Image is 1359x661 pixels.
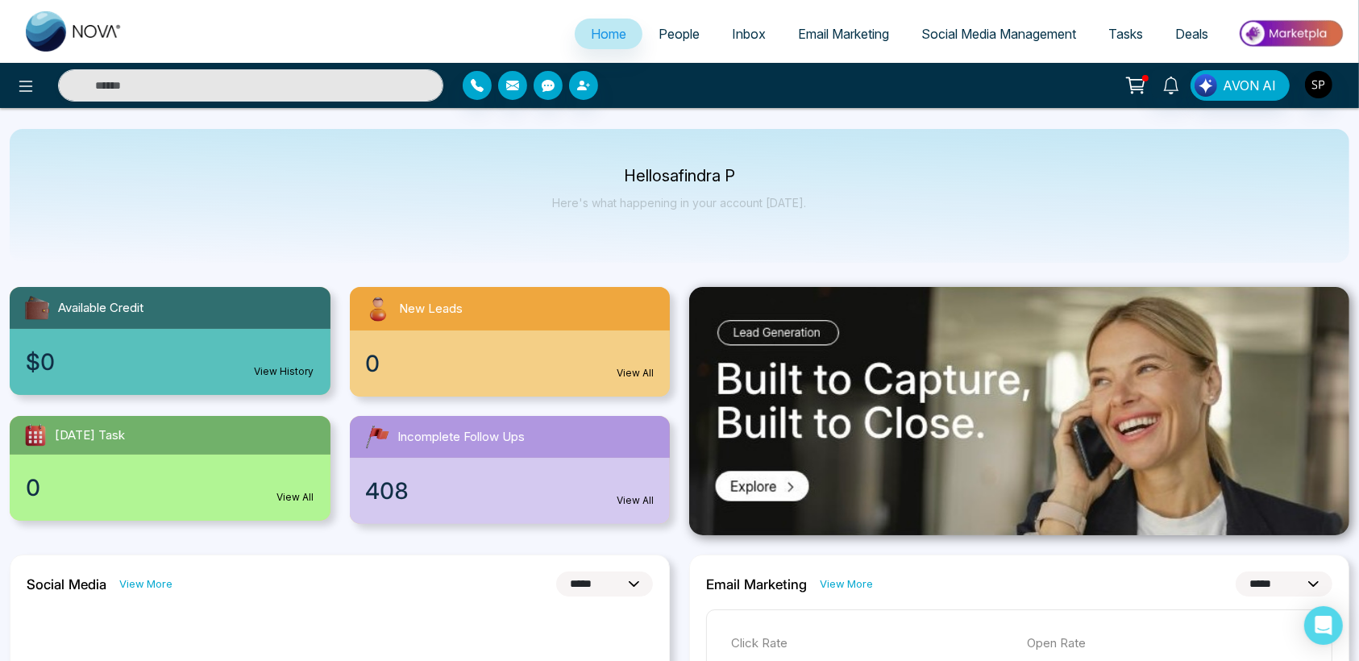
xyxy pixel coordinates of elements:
a: View All [277,490,314,505]
img: Lead Flow [1195,74,1217,97]
span: 408 [366,474,409,508]
a: Inbox [716,19,782,49]
p: Hello safindra P [553,169,807,183]
a: View All [617,493,654,508]
img: newLeads.svg [363,293,393,324]
span: [DATE] Task [55,426,125,445]
span: Home [591,26,626,42]
span: $0 [26,345,55,379]
img: User Avatar [1305,71,1332,98]
img: availableCredit.svg [23,293,52,322]
span: Email Marketing [798,26,889,42]
a: Deals [1159,19,1224,49]
a: People [642,19,716,49]
a: View More [820,576,873,592]
p: Click Rate [731,634,1012,653]
span: Available Credit [58,299,143,318]
span: 0 [366,347,380,380]
a: View More [119,576,172,592]
img: . [689,287,1349,535]
a: New Leads0View All [340,287,680,397]
a: View All [617,366,654,380]
span: Incomplete Follow Ups [398,428,526,447]
img: followUps.svg [363,422,392,451]
span: AVON AI [1223,76,1276,95]
span: Tasks [1108,26,1143,42]
a: Home [575,19,642,49]
img: Nova CRM Logo [26,11,123,52]
span: Social Media Management [921,26,1076,42]
a: Incomplete Follow Ups408View All [340,416,680,524]
span: Deals [1175,26,1208,42]
span: New Leads [400,300,463,318]
div: Open Intercom Messenger [1304,606,1343,645]
img: Market-place.gif [1232,15,1349,52]
img: todayTask.svg [23,422,48,448]
button: AVON AI [1191,70,1290,101]
a: Email Marketing [782,19,905,49]
p: Open Rate [1028,634,1308,653]
p: Here's what happening in your account [DATE]. [553,196,807,210]
span: Inbox [732,26,766,42]
h2: Social Media [27,576,106,592]
span: 0 [26,471,40,505]
a: Social Media Management [905,19,1092,49]
a: View History [255,364,314,379]
a: Tasks [1092,19,1159,49]
h2: Email Marketing [706,576,807,592]
span: People [659,26,700,42]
